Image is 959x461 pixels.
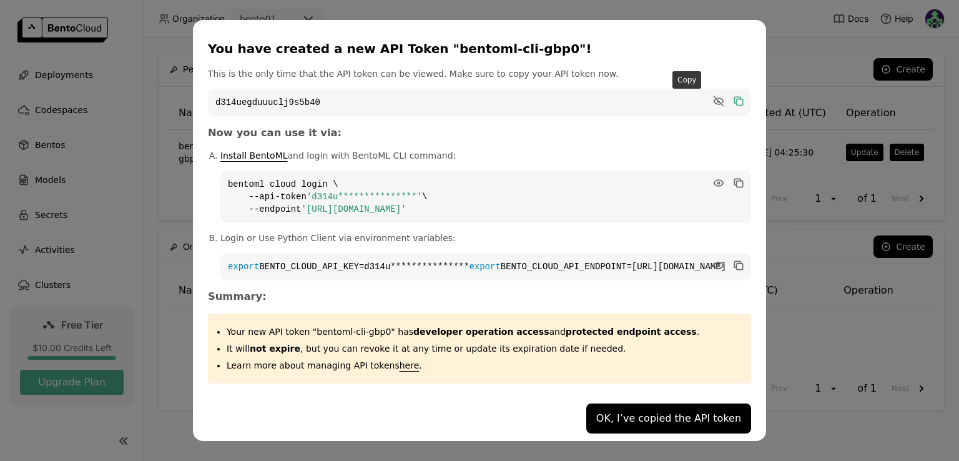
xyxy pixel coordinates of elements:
code: bentoml cloud login \ --api-token \ --endpoint [220,171,751,223]
p: This is the only time that the API token can be viewed. Make sure to copy your API token now. [208,67,751,80]
a: here [400,360,420,370]
code: d314uegduuuclj9s5b40 [208,89,751,116]
span: export [228,262,259,272]
span: '[URL][DOMAIN_NAME]' [302,204,406,214]
p: Learn more about managing API tokens . [227,359,742,372]
div: You have created a new API Token "bentoml-cli-gbp0"! [208,40,746,57]
h3: Now you can use it via: [208,127,751,139]
strong: protected endpoint access [566,327,697,337]
strong: not expire [250,344,300,354]
span: export [469,262,500,272]
h3: Summary: [208,290,751,303]
p: It will , but you can revoke it at any time or update its expiration date if needed. [227,342,742,355]
div: dialog [193,20,766,441]
strong: developer operation access [413,327,549,337]
span: and [413,327,697,337]
a: Install BentoML [220,151,288,161]
div: Copy [672,71,701,89]
p: Your new API token "bentoml-cli-gbp0" has . [227,325,742,338]
code: BENTO_CLOUD_API_KEY=d314u*************** BENTO_CLOUD_API_ENDPOINT=[URL][DOMAIN_NAME] [220,253,751,280]
p: and login with BentoML CLI command: [220,149,751,162]
button: OK, I’ve copied the API token [586,404,751,434]
p: Login or Use Python Client via environment variables: [220,232,751,244]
